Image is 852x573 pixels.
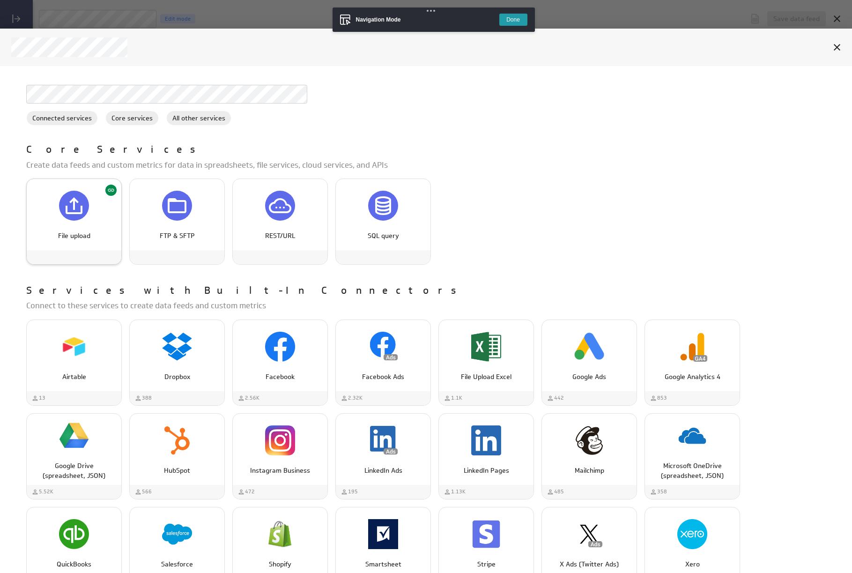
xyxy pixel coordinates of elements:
div: Used by 1,104 customers [444,394,462,402]
p: Connect to these services to create data feeds and custom metrics [26,300,833,312]
div: File upload [26,179,122,265]
img: image4311023796963959761.png [162,332,192,362]
div: Used by 195 customers [341,488,358,496]
div: Used by 442 customers [547,394,564,402]
p: Dropbox [140,372,215,382]
div: Core services [105,111,159,126]
img: image1915121390589644725.png [162,519,192,549]
div: Used by 853 customers [650,394,667,402]
img: image6554840226126694000.png [59,421,89,451]
img: image6502031566950861830.png [677,332,707,362]
div: Used by 388 customers [134,394,152,402]
svg: Connected [107,186,115,194]
div: Used by 472 customers [237,488,255,496]
div: Facebook [232,320,328,406]
p: File Upload Excel [449,372,524,382]
div: Cancel [829,39,845,55]
span: 1.1K [451,394,462,402]
span: 2.56K [245,394,259,402]
span: 472 [245,488,255,496]
img: image3155776258136118639.png [677,519,707,549]
p: Instagram Business [243,466,318,476]
p: Microsoft OneDrive (spreadsheet, JSON) [655,461,730,481]
div: Facebook Ads [335,320,431,406]
div: SQL query [335,179,431,265]
img: image4788249492605619304.png [162,425,192,455]
img: image1858912082062294012.png [368,425,398,455]
img: image8417636050194330799.png [574,332,604,362]
span: 442 [554,394,564,402]
img: image5502353411254158712.png [59,519,89,549]
div: Microsoft OneDrive (spreadsheet, JSON) [645,413,740,499]
img: image2139931164255356453.png [471,519,501,549]
div: File Upload Excel [438,320,534,406]
p: Shopify [243,559,318,569]
div: Used by 1,129 customers [444,488,466,496]
div: Used by 2,323 customers [341,394,363,402]
div: Mailchimp [541,413,637,499]
div: Google Ads [541,320,637,406]
div: LinkedIn Pages [438,413,534,499]
p: FTP & SFTP [140,231,215,241]
img: image9173415954662449888.png [265,425,295,455]
span: Connected services [27,113,97,123]
span: 2.32K [348,394,363,402]
button: Done [499,14,527,26]
img: image8826962824540305007.png [265,519,295,549]
div: Airtable [26,320,122,406]
div: HubSpot [129,413,225,499]
div: Used by 485 customers [547,488,564,496]
p: Services with Built-In Connectors [26,283,466,298]
p: SQL query [346,231,421,241]
p: LinkedIn Ads [346,466,421,476]
span: 566 [142,488,152,496]
span: 5.52K [39,488,53,496]
p: Google Drive (spreadsheet, JSON) [37,461,111,481]
div: LinkedIn Ads [335,413,431,499]
p: Core Services [26,142,205,157]
div: Google Analytics 4 [645,320,740,406]
img: image2781635771185835885.png [677,421,707,451]
img: image539442403354865658.png [368,519,398,549]
p: Xero [655,559,730,569]
p: File upload [37,231,111,241]
img: image8568443328629550135.png [471,332,501,362]
span: 485 [554,488,564,496]
div: REST/URL [232,179,328,265]
div: Used by 13 customers [31,394,45,402]
img: image2754833655435752804.png [368,332,398,362]
img: image729517258887019810.png [265,332,295,362]
span: 195 [348,488,358,496]
span: 1.13K [451,488,466,496]
p: Stripe [449,559,524,569]
img: image6723068961370721886.png [574,519,604,549]
span: 358 [657,488,667,496]
img: image9156438501376889142.png [59,332,89,362]
div: Used by 358 customers [650,488,667,496]
p: X Ads (Twitter Ads) [552,559,627,569]
div: Used by 5,522 customers [31,488,53,496]
p: Mailchimp [552,466,627,476]
p: REST/URL [243,231,318,241]
div: Connected services [26,111,98,126]
div: Used by 566 customers [134,488,152,496]
p: QuickBooks [37,559,111,569]
span: Core services [106,113,158,123]
span: 13 [39,394,45,402]
div: Google Drive (spreadsheet, JSON) [26,413,122,499]
p: Create data feeds and custom metrics for data in spreadsheets, file services, cloud services, and... [26,159,833,171]
div: Instagram Business [232,413,328,499]
img: image1629079199996430842.png [574,425,604,455]
p: HubSpot [140,466,215,476]
p: LinkedIn Pages [449,466,524,476]
p: Google Ads [552,372,627,382]
div: All other services [166,111,231,126]
p: Salesforce [140,559,215,569]
div: Used by 2,562 customers [237,394,259,402]
p: Airtable [37,372,111,382]
p: Facebook [243,372,318,382]
p: Google Analytics 4 [655,372,730,382]
span: 853 [657,394,667,402]
p: Facebook Ads [346,372,421,382]
p: Smartsheet [346,559,421,569]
